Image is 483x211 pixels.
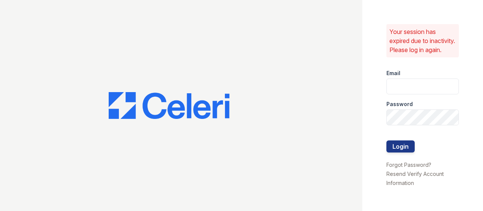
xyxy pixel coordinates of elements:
button: Login [386,140,415,152]
p: Your session has expired due to inactivity. Please log in again. [389,27,456,54]
img: CE_Logo_Blue-a8612792a0a2168367f1c8372b55b34899dd931a85d93a1a3d3e32e68fde9ad4.png [109,92,229,119]
label: Password [386,100,413,108]
a: Resend Verify Account Information [386,171,444,186]
label: Email [386,69,400,77]
a: Forgot Password? [386,162,431,168]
